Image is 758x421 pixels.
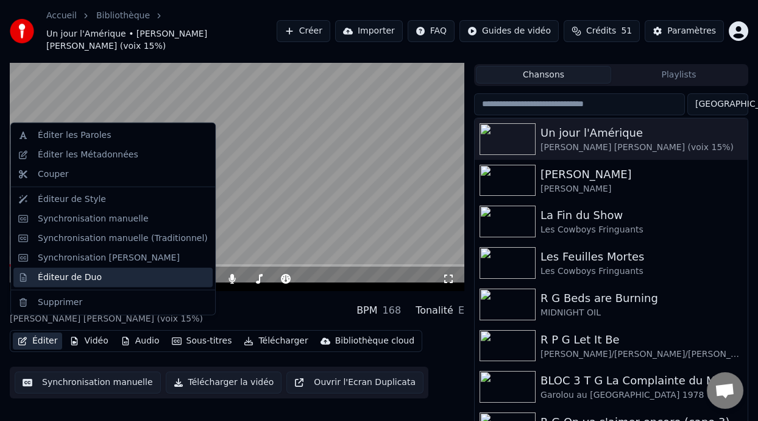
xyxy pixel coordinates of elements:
div: [PERSON_NAME] [540,166,743,183]
div: Synchronisation manuelle [38,213,149,225]
button: Télécharger [239,333,313,350]
div: Les Cowboys Fringuants [540,224,743,236]
div: La Fin du Show [540,207,743,224]
button: Éditer [13,333,62,350]
div: Les Feuilles Mortes [540,248,743,265]
div: Supprimer [38,297,82,309]
button: Crédits51 [564,20,640,42]
nav: breadcrumb [46,10,277,52]
a: Accueil [46,10,77,22]
div: [PERSON_NAME] [540,183,743,195]
img: youka [10,19,34,43]
span: 51 [621,25,632,37]
div: Garolou au [GEOGRAPHIC_DATA] 1978 (voix 40%) [540,389,743,401]
div: [PERSON_NAME] [PERSON_NAME] (voix 15%) [10,313,203,325]
button: Télécharger la vidéo [166,372,282,394]
button: Synchronisation manuelle [15,372,161,394]
button: Importer [335,20,403,42]
button: Guides de vidéo [459,20,559,42]
div: Synchronisation [PERSON_NAME] [38,252,180,264]
button: Playlists [611,66,746,84]
div: Éditeur de Duo [38,272,102,284]
div: Couper [38,168,68,181]
button: FAQ [408,20,455,42]
div: Éditeur de Style [38,193,106,206]
div: Éditer les Paroles [38,129,111,142]
div: Les Cowboys Fringuants [540,265,743,278]
div: [PERSON_NAME]/[PERSON_NAME]/[PERSON_NAME] THE BEATLES (voix 30%) [540,348,743,361]
div: 168 [383,303,402,318]
div: [PERSON_NAME] [PERSON_NAME] (voix 15%) [540,142,743,154]
div: Éditer les Métadonnées [38,149,138,161]
span: Crédits [586,25,616,37]
button: Créer [277,20,330,42]
div: BPM [356,303,377,318]
a: Bibliothèque [96,10,150,22]
div: Un jour l'Amérique [10,296,203,313]
button: Sous-titres [167,333,237,350]
div: Un jour l'Amérique [540,124,743,142]
div: Synchronisation manuelle (Traditionnel) [38,232,208,245]
div: Ouvrir le chat [707,372,743,409]
div: R P G Let It Be [540,331,743,348]
div: Paramètres [667,25,716,37]
div: MIDNIGHT OIL [540,307,743,319]
button: Paramètres [645,20,724,42]
button: Chansons [476,66,611,84]
div: Tonalité [416,303,453,318]
button: Audio [116,333,165,350]
button: Ouvrir l'Ecran Duplicata [286,372,423,394]
div: E [458,303,464,318]
span: Un jour l'Amérique • [PERSON_NAME] [PERSON_NAME] (voix 15%) [46,28,277,52]
div: Bibliothèque cloud [335,335,414,347]
button: Vidéo [65,333,113,350]
div: R G Beds are Burning [540,290,743,307]
div: BLOC 3 T G La Complainte du Maréchal [PERSON_NAME] [540,372,743,389]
